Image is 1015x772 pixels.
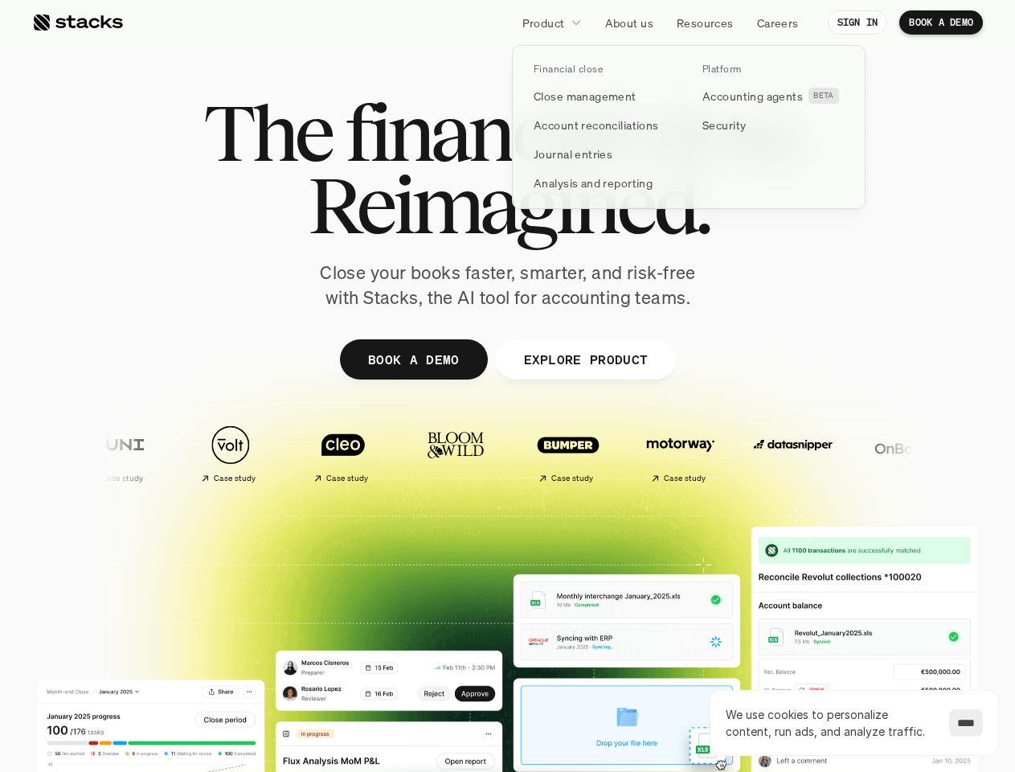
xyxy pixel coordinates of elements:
[307,261,709,310] p: Close your books faster, smarter, and risk-free with Stacks, the AI tool for accounting teams.
[550,474,593,483] h2: Case study
[702,117,746,133] p: Security
[757,14,799,31] p: Careers
[339,339,487,380] a: BOOK A DEMO
[534,175,653,191] p: Analysis and reporting
[837,17,878,28] p: SIGN IN
[677,14,734,31] p: Resources
[367,347,459,371] p: BOOK A DEMO
[524,168,685,197] a: Analysis and reporting
[667,8,743,37] a: Resources
[522,14,565,31] p: Product
[524,81,685,110] a: Close management
[307,169,708,241] span: Reimagined.
[178,417,283,490] a: Case study
[100,474,143,483] h2: Case study
[534,64,603,75] p: Financial close
[595,8,663,37] a: About us
[828,10,888,35] a: SIGN IN
[702,88,803,105] p: Accounting agents
[291,417,395,490] a: Case study
[523,347,648,371] p: EXPLORE PRODUCT
[909,17,973,28] p: BOOK A DEMO
[726,706,933,740] p: We use cookies to personalize content, run ads, and analyze traffic.
[203,96,331,169] span: The
[663,474,706,483] h2: Case study
[702,64,742,75] p: Platform
[605,14,653,31] p: About us
[813,91,834,101] h2: BETA
[628,417,733,490] a: Case study
[495,339,676,380] a: EXPLORE PRODUCT
[66,417,170,490] a: Case study
[516,417,620,490] a: Case study
[524,139,685,168] a: Journal entries
[534,117,659,133] p: Account reconciliations
[190,306,260,318] a: Privacy Policy
[345,96,622,169] span: financial
[899,10,983,35] a: BOOK A DEMO
[325,474,368,483] h2: Case study
[213,474,256,483] h2: Case study
[524,110,685,139] a: Account reconciliations
[693,110,853,139] a: Security
[534,88,636,105] p: Close management
[693,81,853,110] a: Accounting agentsBETA
[534,146,612,162] p: Journal entries
[747,8,808,37] a: Careers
